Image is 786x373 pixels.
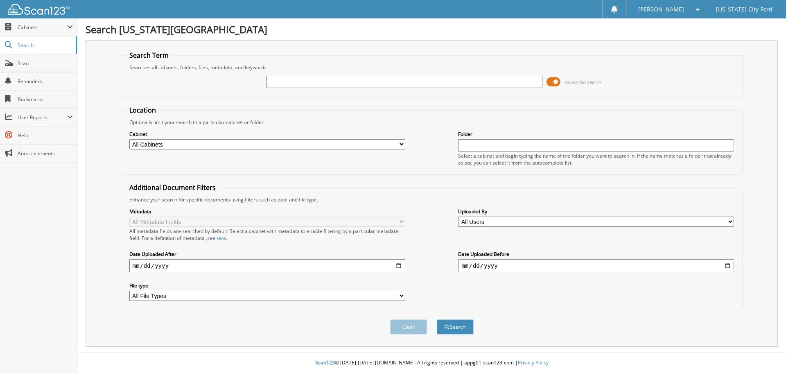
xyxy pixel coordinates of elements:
a: here [215,235,226,242]
span: [US_STATE] City Ford [716,7,772,12]
div: © [DATE]-[DATE] [DOMAIN_NAME]. All rights reserved | appg01-scan123-com | [77,353,786,373]
label: Uploaded By [458,208,734,215]
span: Announcements [18,150,73,157]
input: start [129,259,405,272]
span: User Reports [18,114,67,121]
label: Folder [458,131,734,138]
span: Cabinets [18,24,67,31]
div: Searches all cabinets, folders, files, metadata, and keywords [125,64,739,71]
iframe: Chat Widget [745,334,786,373]
span: Reminders [18,78,73,85]
span: Advanced Search [565,79,601,85]
a: Privacy Policy [518,359,549,366]
span: Scan123 [315,359,335,366]
span: Scan [18,60,73,67]
legend: Location [125,106,160,115]
div: All metadata fields are searched by default. Select a cabinet with metadata to enable filtering b... [129,228,405,242]
label: Date Uploaded After [129,251,405,258]
label: Metadata [129,208,405,215]
img: scan123-logo-white.svg [8,4,70,15]
span: Search [18,42,72,49]
div: Enhance your search for specific documents using filters such as date and file type. [125,196,739,203]
legend: Additional Document Filters [125,183,220,192]
label: Date Uploaded Before [458,251,734,258]
span: [PERSON_NAME] [638,7,684,12]
span: Help [18,132,73,139]
h1: Search [US_STATE][GEOGRAPHIC_DATA] [86,23,778,36]
div: Optionally limit your search to a particular cabinet or folder [125,119,739,126]
legend: Search Term [125,51,173,60]
input: end [458,259,734,272]
span: Bookmarks [18,96,73,103]
label: File type [129,282,405,289]
div: Select a cabinet and begin typing the name of the folder you want to search in. If the name match... [458,152,734,166]
label: Cabinet [129,131,405,138]
button: Clear [390,319,427,335]
button: Search [437,319,474,335]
